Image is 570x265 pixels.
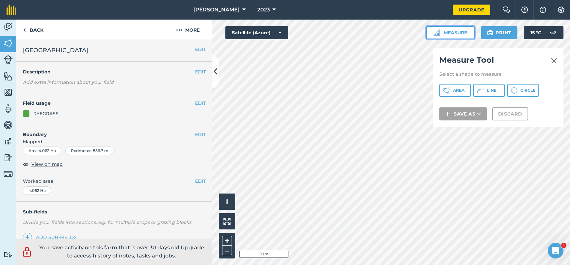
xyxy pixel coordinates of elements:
button: Satellite (Azure) [225,26,288,39]
button: Discard [492,107,528,120]
span: Line [487,88,497,93]
button: i [219,194,235,210]
button: Save as [439,107,487,120]
img: svg+xml;base64,PHN2ZyB4bWxucz0iaHR0cDovL3d3dy53My5vcmcvMjAwMC9zdmciIHdpZHRoPSIyMiIgaGVpZ2h0PSIzMC... [551,57,557,65]
span: Worked area [23,178,206,185]
img: svg+xml;base64,PHN2ZyB4bWxucz0iaHR0cDovL3d3dy53My5vcmcvMjAwMC9zdmciIHdpZHRoPSIyMCIgaGVpZ2h0PSIyNC... [176,26,183,34]
button: EDIT [195,68,206,75]
span: [GEOGRAPHIC_DATA] [23,46,88,55]
button: View on map [23,160,63,168]
h4: Sub-fields [16,208,212,215]
em: Add extra information about your field [23,79,114,85]
h4: Boundary [16,124,195,138]
button: Line [473,84,505,97]
span: Circle [520,88,535,93]
img: svg+xml;base64,PHN2ZyB4bWxucz0iaHR0cDovL3d3dy53My5vcmcvMjAwMC9zdmciIHdpZHRoPSIxNCIgaGVpZ2h0PSIyNC... [445,110,450,118]
img: A cog icon [557,7,565,13]
h4: Field usage [23,100,195,107]
div: 4.062 Ha [23,186,51,195]
div: RYEGRASS [33,110,58,117]
button: EDIT [195,46,206,53]
span: [PERSON_NAME] [193,6,240,14]
img: svg+xml;base64,PD94bWwgdmVyc2lvbj0iMS4wIiBlbmNvZGluZz0idXRmLTgiPz4KPCEtLSBHZW5lcmF0b3I6IEFkb2JlIE... [4,252,13,258]
img: svg+xml;base64,PD94bWwgdmVyc2lvbj0iMS4wIiBlbmNvZGluZz0idXRmLTgiPz4KPCEtLSBHZW5lcmF0b3I6IEFkb2JlIE... [4,136,13,146]
img: svg+xml;base64,PHN2ZyB4bWxucz0iaHR0cDovL3d3dy53My5vcmcvMjAwMC9zdmciIHdpZHRoPSIxNyIgaGVpZ2h0PSIxNy... [540,6,546,14]
span: View on map [31,161,63,168]
button: + [222,236,232,246]
img: A question mark icon [521,7,529,13]
h2: Measure Tool [439,55,557,68]
img: svg+xml;base64,PD94bWwgdmVyc2lvbj0iMS4wIiBlbmNvZGluZz0idXRmLTgiPz4KPCEtLSBHZW5lcmF0b3I6IEFkb2JlIE... [4,120,13,130]
span: Mapped [16,138,212,145]
button: EDIT [195,178,206,185]
button: Print [481,26,518,39]
img: svg+xml;base64,PHN2ZyB4bWxucz0iaHR0cDovL3d3dy53My5vcmcvMjAwMC9zdmciIHdpZHRoPSI1NiIgaGVpZ2h0PSI2MC... [4,87,13,97]
button: Area [439,84,471,97]
button: EDIT [195,100,206,107]
img: Two speech bubbles overlapping with the left bubble in the forefront [502,7,510,13]
button: EDIT [195,131,206,138]
p: You have activity on this farm that is over 30 days old. [36,243,207,260]
span: 2023 [257,6,270,14]
button: Measure [426,26,475,39]
em: Divide your fields into sections, e.g. for multiple crops or grazing blocks [23,219,191,225]
a: Add sub-fields [23,233,79,242]
p: Select a shape to measure [439,71,557,77]
span: 1 [561,243,566,248]
div: Area : 4.062 Ha [23,147,61,155]
img: Ruler icon [433,29,440,36]
a: Back [16,20,50,39]
span: Area [453,88,464,93]
span: i [226,197,228,206]
img: Four arrows, one pointing top left, one top right, one bottom right and the last bottom left [223,218,231,225]
img: svg+xml;base64,PD94bWwgdmVyc2lvbj0iMS4wIiBlbmNvZGluZz0idXRmLTgiPz4KPCEtLSBHZW5lcmF0b3I6IEFkb2JlIE... [546,26,560,39]
iframe: Intercom live chat [548,243,563,258]
img: svg+xml;base64,PD94bWwgdmVyc2lvbj0iMS4wIiBlbmNvZGluZz0idXRmLTgiPz4KPCEtLSBHZW5lcmF0b3I6IEFkb2JlIE... [4,22,13,32]
button: 15 °C [524,26,563,39]
img: svg+xml;base64,PHN2ZyB4bWxucz0iaHR0cDovL3d3dy53My5vcmcvMjAwMC9zdmciIHdpZHRoPSI1NiIgaGVpZ2h0PSI2MC... [4,71,13,81]
img: svg+xml;base64,PHN2ZyB4bWxucz0iaHR0cDovL3d3dy53My5vcmcvMjAwMC9zdmciIHdpZHRoPSI5IiBoZWlnaHQ9IjI0Ii... [23,26,26,34]
img: svg+xml;base64,PHN2ZyB4bWxucz0iaHR0cDovL3d3dy53My5vcmcvMjAwMC9zdmciIHdpZHRoPSIxOCIgaGVpZ2h0PSIyNC... [23,160,29,168]
button: Circle [507,84,539,97]
h4: Description [23,68,206,75]
a: Upgrade [453,5,490,15]
span: 15 ° C [530,26,541,39]
img: svg+xml;base64,PHN2ZyB4bWxucz0iaHR0cDovL3d3dy53My5vcmcvMjAwMC9zdmciIHdpZHRoPSI1NiIgaGVpZ2h0PSI2MC... [4,39,13,48]
button: – [222,246,232,255]
img: svg+xml;base64,PHN2ZyB4bWxucz0iaHR0cDovL3d3dy53My5vcmcvMjAwMC9zdmciIHdpZHRoPSIxOSIgaGVpZ2h0PSIyNC... [487,29,493,37]
button: More [163,20,212,39]
img: svg+xml;base64,PD94bWwgdmVyc2lvbj0iMS4wIiBlbmNvZGluZz0idXRmLTgiPz4KPCEtLSBHZW5lcmF0b3I6IEFkb2JlIE... [4,153,13,163]
img: svg+xml;base64,PD94bWwgdmVyc2lvbj0iMS4wIiBlbmNvZGluZz0idXRmLTgiPz4KPCEtLSBHZW5lcmF0b3I6IEFkb2JlIE... [4,169,13,179]
img: svg+xml;base64,PD94bWwgdmVyc2lvbj0iMS4wIiBlbmNvZGluZz0idXRmLTgiPz4KPCEtLSBHZW5lcmF0b3I6IEFkb2JlIE... [21,246,33,258]
img: svg+xml;base64,PHN2ZyB4bWxucz0iaHR0cDovL3d3dy53My5vcmcvMjAwMC9zdmciIHdpZHRoPSIxNCIgaGVpZ2h0PSIyNC... [25,233,30,241]
div: Perimeter : 856.7 m [65,147,114,155]
img: svg+xml;base64,PD94bWwgdmVyc2lvbj0iMS4wIiBlbmNvZGluZz0idXRmLTgiPz4KPCEtLSBHZW5lcmF0b3I6IEFkb2JlIE... [4,104,13,114]
img: fieldmargin Logo [7,5,16,15]
img: svg+xml;base64,PD94bWwgdmVyc2lvbj0iMS4wIiBlbmNvZGluZz0idXRmLTgiPz4KPCEtLSBHZW5lcmF0b3I6IEFkb2JlIE... [4,55,13,64]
